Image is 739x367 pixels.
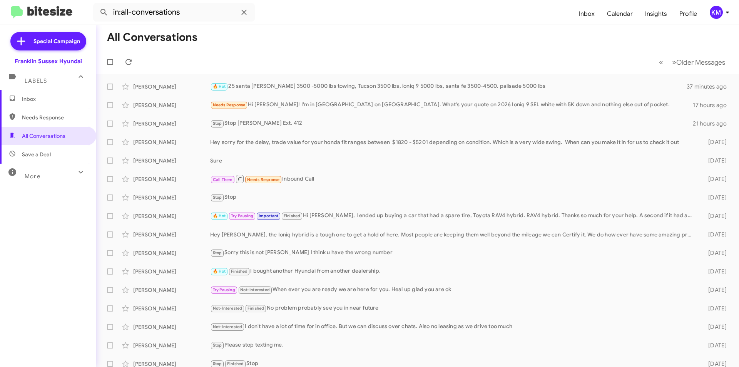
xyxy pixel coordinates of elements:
[659,57,663,67] span: «
[133,268,210,275] div: [PERSON_NAME]
[22,132,65,140] span: All Conversations
[696,175,733,183] div: [DATE]
[210,157,696,164] div: Sure
[247,306,264,311] span: Finished
[15,57,82,65] div: Franklin Sussex Hyundai
[22,151,51,158] span: Save a Deal
[696,323,733,331] div: [DATE]
[213,269,226,274] span: 🔥 Hot
[696,249,733,257] div: [DATE]
[667,54,730,70] button: Next
[654,54,668,70] button: Previous
[133,83,210,90] div: [PERSON_NAME]
[696,138,733,146] div: [DATE]
[213,324,242,329] span: Not-Interested
[210,304,696,313] div: No problem probably see you in near future
[133,138,210,146] div: [PERSON_NAME]
[133,342,210,349] div: [PERSON_NAME]
[672,57,676,67] span: »
[687,83,733,90] div: 37 minutes ago
[133,194,210,201] div: [PERSON_NAME]
[10,32,86,50] a: Special Campaign
[133,249,210,257] div: [PERSON_NAME]
[133,305,210,312] div: [PERSON_NAME]
[247,177,280,182] span: Needs Response
[133,101,210,109] div: [PERSON_NAME]
[133,120,210,127] div: [PERSON_NAME]
[696,157,733,164] div: [DATE]
[284,213,301,218] span: Finished
[133,157,210,164] div: [PERSON_NAME]
[696,231,733,238] div: [DATE]
[710,6,723,19] div: KM
[210,267,696,276] div: I bought another Hyundai from another dealership.
[133,231,210,238] div: [PERSON_NAME]
[22,95,87,103] span: Inbox
[693,120,733,127] div: 21 hours ago
[210,285,696,294] div: When ever you are ready we are here for you. Heal up glad you are ok
[213,84,226,89] span: 🔥 Hot
[213,343,222,348] span: Stop
[25,173,40,180] span: More
[693,101,733,109] div: 17 hours ago
[213,121,222,126] span: Stop
[133,286,210,294] div: [PERSON_NAME]
[213,287,235,292] span: Try Pausing
[210,174,696,184] div: Inbound Call
[259,213,279,218] span: Important
[210,248,696,257] div: Sorry this is not [PERSON_NAME] I think u have the wrong number
[696,342,733,349] div: [DATE]
[210,211,696,220] div: Hi [PERSON_NAME], I ended up buying a car that had a spare tire, Toyota RAV4 hybrid. RAV4 hybrid....
[676,58,725,67] span: Older Messages
[213,102,246,107] span: Needs Response
[696,305,733,312] div: [DATE]
[231,213,253,218] span: Try Pausing
[240,287,270,292] span: Not-Interested
[210,322,696,331] div: I don't have a lot of time for in office. But we can discuss over chats. Also no leasing as we dr...
[133,212,210,220] div: [PERSON_NAME]
[210,82,687,91] div: 25 santa [PERSON_NAME] 3500 -5000 lbs towing, Tucson 3500 lbs, ioniq 9 5000 lbs, santa fe 3500-45...
[210,101,693,109] div: Hi [PERSON_NAME]! I'm in [GEOGRAPHIC_DATA] on [GEOGRAPHIC_DATA]. What's your quote on 2026 Ioniq ...
[133,323,210,331] div: [PERSON_NAME]
[573,3,601,25] a: Inbox
[231,269,248,274] span: Finished
[22,114,87,121] span: Needs Response
[25,77,47,84] span: Labels
[210,138,696,146] div: Hey sorry for the delay, trade value for your honda fit ranges between $1820 - $5201 depending on...
[213,250,222,255] span: Stop
[696,212,733,220] div: [DATE]
[107,31,197,44] h1: All Conversations
[601,3,639,25] a: Calendar
[210,193,696,202] div: Stop
[210,119,693,128] div: Stop [PERSON_NAME] Ext. 412
[696,194,733,201] div: [DATE]
[639,3,673,25] a: Insights
[696,268,733,275] div: [DATE]
[213,306,242,311] span: Not-Interested
[696,286,733,294] div: [DATE]
[210,341,696,350] div: Please stop texting me.
[655,54,730,70] nav: Page navigation example
[213,177,233,182] span: Call Them
[210,231,696,238] div: Hey [PERSON_NAME], the Ioniq hybrid is a tough one to get a hold of here. Most people are keeping...
[33,37,80,45] span: Special Campaign
[703,6,731,19] button: KM
[133,175,210,183] div: [PERSON_NAME]
[673,3,703,25] a: Profile
[213,195,222,200] span: Stop
[93,3,255,22] input: Search
[227,361,244,366] span: Finished
[213,213,226,218] span: 🔥 Hot
[213,361,222,366] span: Stop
